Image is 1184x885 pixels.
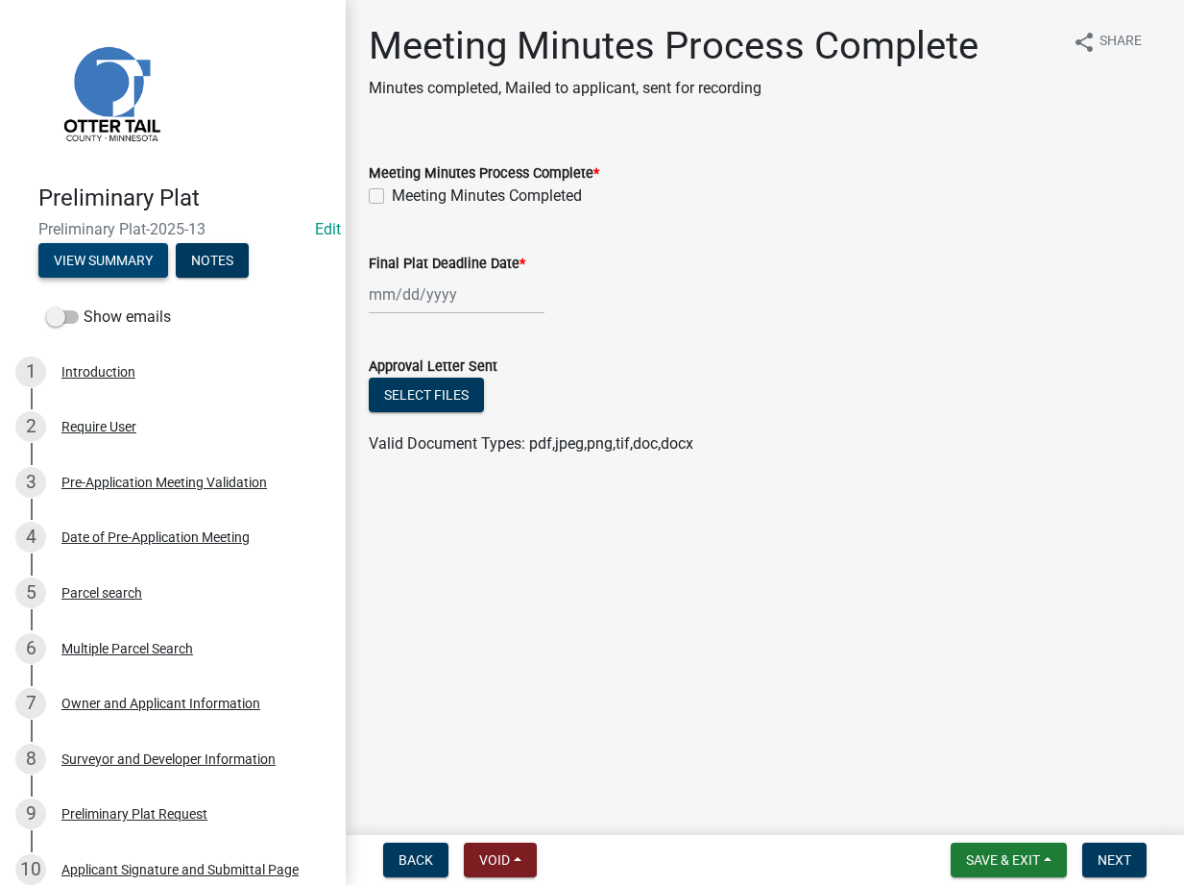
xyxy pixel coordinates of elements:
div: Pre-Application Meeting Validation [61,476,267,489]
button: View Summary [38,243,168,278]
div: 2 [15,411,46,442]
div: 6 [15,633,46,664]
span: Valid Document Types: pdf,jpeg,png,tif,doc,docx [369,434,693,453]
button: Notes [176,243,249,278]
div: Parcel search [61,586,142,600]
div: 5 [15,578,46,608]
div: Date of Pre-Application Meeting [61,530,250,544]
div: 9 [15,799,46,829]
div: 8 [15,744,46,774]
button: Void [464,843,537,877]
div: Multiple Parcel Search [61,642,193,655]
span: Save & Exit [966,852,1040,868]
label: Meeting Minutes Completed [392,184,582,208]
button: Back [383,843,448,877]
div: 4 [15,522,46,553]
button: Save & Exit [951,843,1067,877]
a: Edit [315,220,341,238]
i: share [1073,31,1096,54]
input: mm/dd/yyyy [369,275,544,314]
wm-modal-confirm: Summary [38,254,168,269]
span: Back [399,852,433,868]
img: Otter Tail County, Minnesota [38,20,182,164]
div: Preliminary Plat Request [61,807,207,821]
p: Minutes completed, Mailed to applicant, sent for recording [369,77,979,100]
div: Applicant Signature and Submittal Page [61,863,299,876]
span: Next [1098,852,1131,868]
div: Owner and Applicant Information [61,697,260,710]
span: Void [479,852,510,868]
span: Share [1099,31,1142,54]
button: shareShare [1057,23,1157,61]
div: 7 [15,688,46,719]
h1: Meeting Minutes Process Complete [369,23,979,69]
button: Next [1082,843,1147,877]
div: 10 [15,854,46,885]
div: Require User [61,420,136,433]
label: Show emails [46,306,171,329]
label: Meeting Minutes Process Complete [369,167,599,181]
div: Introduction [61,365,135,379]
label: Approval Letter Sent [369,360,497,374]
button: Select files [369,378,484,412]
div: Surveyor and Developer Information [61,752,276,766]
div: 3 [15,467,46,498]
div: 1 [15,356,46,387]
label: Final Plat Deadline Date [369,258,525,271]
wm-modal-confirm: Edit Application Number [315,220,341,238]
wm-modal-confirm: Notes [176,254,249,269]
h4: Preliminary Plat [38,184,330,212]
span: Preliminary Plat-2025-13 [38,220,307,238]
